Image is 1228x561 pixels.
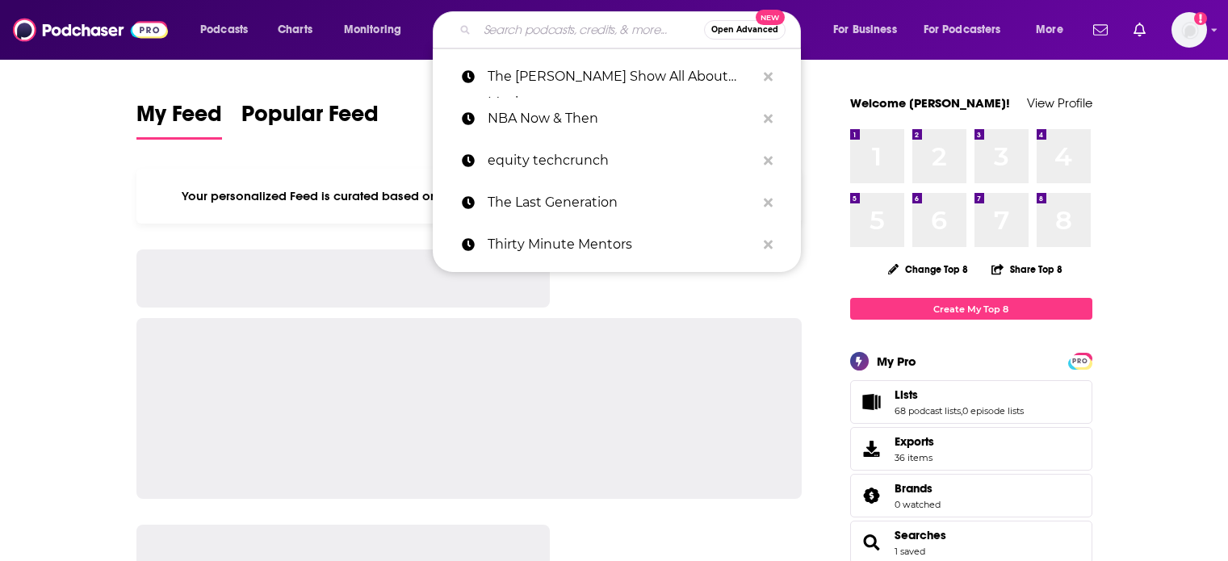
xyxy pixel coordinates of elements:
p: Thirty Minute Mentors [488,224,756,266]
a: NBA Now & Then [433,98,801,140]
span: More [1036,19,1063,41]
div: Search podcasts, credits, & more... [448,11,816,48]
a: Exports [850,427,1092,471]
a: Searches [895,528,946,542]
img: User Profile [1171,12,1207,48]
a: View Profile [1027,95,1092,111]
span: For Business [833,19,897,41]
a: Lists [856,391,888,413]
button: Share Top 8 [991,253,1063,285]
a: Popular Feed [241,100,379,140]
button: open menu [189,17,269,43]
a: 68 podcast lists [895,405,961,417]
a: Welcome [PERSON_NAME]! [850,95,1010,111]
span: Open Advanced [711,26,778,34]
a: Thirty Minute Mentors [433,224,801,266]
a: PRO [1071,354,1090,366]
button: open menu [822,17,917,43]
span: Podcasts [200,19,248,41]
div: Your personalized Feed is curated based on the Podcasts, Creators, Users, and Lists that you Follow. [136,169,803,224]
span: , [961,405,962,417]
a: My Feed [136,100,222,140]
a: The Last Generation [433,182,801,224]
span: Exports [895,434,934,449]
a: Searches [856,531,888,554]
span: Charts [278,19,312,41]
a: Brands [856,484,888,507]
span: Lists [895,387,918,402]
a: 0 watched [895,499,941,510]
a: The [PERSON_NAME] Show All About Movies [433,56,801,98]
span: Monitoring [344,19,401,41]
button: Change Top 8 [878,259,979,279]
span: Popular Feed [241,100,379,137]
a: Show notifications dropdown [1127,16,1152,44]
a: Create My Top 8 [850,298,1092,320]
p: NBA Now & Then [488,98,756,140]
a: 0 episode lists [962,405,1024,417]
button: Show profile menu [1171,12,1207,48]
button: open menu [333,17,422,43]
button: open menu [913,17,1025,43]
span: Exports [856,437,888,460]
span: My Feed [136,100,222,137]
div: My Pro [877,354,916,369]
a: Show notifications dropdown [1087,16,1114,44]
button: open menu [1025,17,1083,43]
span: Brands [850,474,1092,517]
span: Logged in as NickG [1171,12,1207,48]
p: The Last Generation [488,182,756,224]
svg: Add a profile image [1194,12,1207,25]
a: Brands [895,481,941,496]
a: Lists [895,387,1024,402]
span: Brands [895,481,933,496]
input: Search podcasts, credits, & more... [477,17,704,43]
span: New [756,10,785,25]
img: Podchaser - Follow, Share and Rate Podcasts [13,15,168,45]
span: Lists [850,380,1092,424]
span: For Podcasters [924,19,1001,41]
span: PRO [1071,355,1090,367]
p: equity techcrunch [488,140,756,182]
p: The Jan Price Show All About Movies [488,56,756,98]
span: 36 items [895,452,934,463]
a: Charts [267,17,322,43]
a: 1 saved [895,546,925,557]
button: Open AdvancedNew [704,20,786,40]
a: equity techcrunch [433,140,801,182]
